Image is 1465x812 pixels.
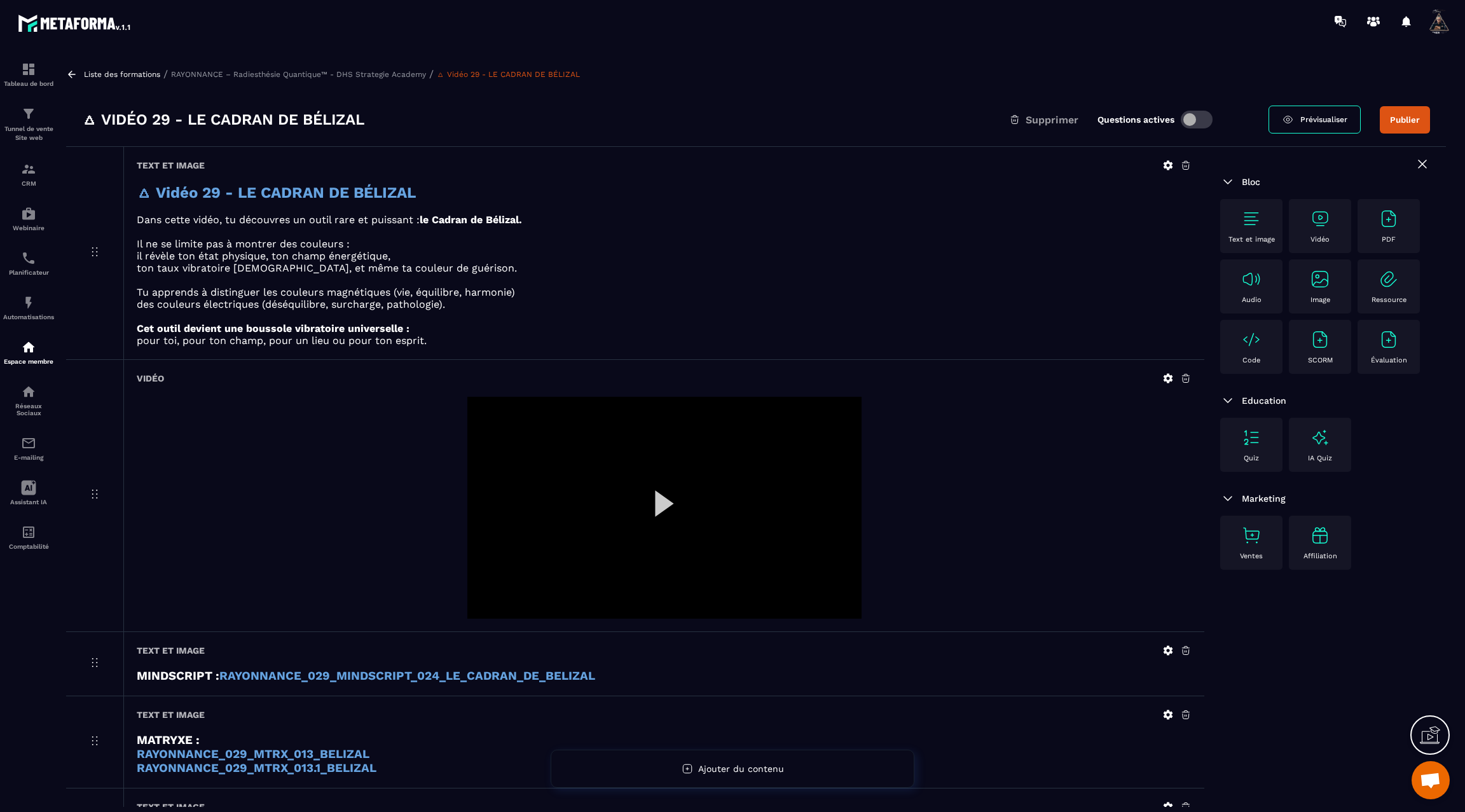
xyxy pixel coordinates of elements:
img: text-image no-wra [1379,329,1399,350]
a: automationsautomationsEspace membre [3,330,54,375]
p: Évaluation [1371,356,1407,364]
a: 🜂 Vidéo 29 - LE CADRAN DE BÉLIZAL [437,70,580,79]
span: Education [1242,396,1286,406]
img: text-image no-wra [1310,209,1330,229]
a: social-networksocial-networkRéseaux Sociaux [3,375,54,426]
img: arrow-down [1220,393,1235,408]
p: Affiliation [1303,552,1337,560]
img: logo [18,11,132,34]
div: Ouvrir le chat [1412,761,1450,799]
span: Marketing [1242,493,1286,504]
strong: MATRYXE : [137,733,200,747]
p: Espace membre [3,358,54,365]
p: PDF [1382,235,1396,244]
a: emailemailE-mailing [3,426,54,471]
span: / [429,68,434,80]
a: automationsautomationsWebinaire [3,196,54,241]
span: pour toi, pour ton champ, pour un lieu ou pour ton esprit. [137,334,427,347]
span: Tu apprends à distinguer les couleurs magnétiques (vie, équilibre, harmonie) [137,286,515,298]
p: SCORM [1308,356,1333,364]
strong: le Cadran de Bélizal. [420,214,522,226]
span: Bloc [1242,177,1260,187]
a: automationsautomationsAutomatisations [3,286,54,330]
img: text-image no-wra [1310,269,1330,289]
span: Il ne se limite pas à montrer des couleurs : [137,238,350,250]
p: Réseaux Sociaux [3,403,54,416]
img: automations [21,340,36,355]
img: text-image [1310,427,1330,448]
img: scheduler [21,251,36,266]
a: RAYONNANCE_029_MTRX_013_BELIZAL [137,747,369,761]
img: text-image no-wra [1241,269,1262,289]
span: Supprimer [1026,114,1078,126]
h6: Text et image [137,160,205,170]
p: Assistant IA [3,499,54,506]
span: ton taux vibratoire [DEMOGRAPHIC_DATA], et même ta couleur de guérison. [137,262,517,274]
p: Audio [1242,296,1262,304]
p: Code [1242,356,1260,364]
img: text-image no-wra [1241,329,1262,350]
span: Dans cette vidéo, tu découvres un outil rare et puissant : [137,214,420,226]
a: formationformationTableau de bord [3,52,54,97]
span: des couleurs électriques (déséquilibre, surcharge, pathologie). [137,298,445,310]
p: Tunnel de vente Site web [3,125,54,142]
p: Ressource [1372,296,1407,304]
p: Text et image [1228,235,1275,244]
a: Liste des formations [84,70,160,79]
h6: Text et image [137,710,205,720]
a: accountantaccountantComptabilité [3,515,54,560]
p: Comptabilité [3,543,54,550]
img: email [21,436,36,451]
h6: Vidéo [137,373,164,383]
a: Prévisualiser [1269,106,1361,134]
a: schedulerschedulerPlanificateur [3,241,54,286]
p: Ventes [1240,552,1263,560]
h3: 🜂 Vidéo 29 - LE CADRAN DE BÉLIZAL [82,109,364,130]
img: text-image no-wra [1241,525,1262,546]
img: text-image no-wra [1241,427,1262,448]
a: formationformationCRM [3,152,54,196]
img: text-image no-wra [1241,209,1262,229]
a: Assistant IA [3,471,54,515]
strong: MINDSCRIPT : [137,669,219,683]
img: formation [21,162,36,177]
a: RAYONNANCE – Radiesthésie Quantique™ - DHS Strategie Academy [171,70,426,79]
button: Publier [1380,106,1430,134]
strong: RAYONNANCE_029_MINDSCRIPT_024_LE_CADRAN_DE_BELIZAL [219,669,595,683]
p: Planificateur [3,269,54,276]
p: Webinaire [3,224,54,231]
a: RAYONNANCE_029_MTRX_013.1_BELIZAL [137,761,376,775]
p: CRM [3,180,54,187]
span: Ajouter du contenu [698,764,784,774]
img: arrow-down [1220,174,1235,189]
span: / [163,68,168,80]
img: text-image [1310,525,1330,546]
p: Automatisations [3,313,54,320]
a: formationformationTunnel de vente Site web [3,97,54,152]
img: formation [21,62,36,77]
img: accountant [21,525,36,540]
p: Vidéo [1310,235,1330,244]
img: social-network [21,384,36,399]
span: Prévisualiser [1300,115,1347,124]
img: text-image no-wra [1379,209,1399,229]
p: Image [1310,296,1330,304]
strong: Cet outil devient une boussole vibratoire universelle : [137,322,409,334]
img: formation [21,106,36,121]
h6: Text et image [137,645,205,656]
p: E-mailing [3,454,54,461]
img: automations [21,206,36,221]
span: il révèle ton état physique, ton champ énergétique, [137,250,390,262]
p: Tableau de bord [3,80,54,87]
img: text-image no-wra [1310,329,1330,350]
p: Quiz [1244,454,1259,462]
strong: 🜂 Vidéo 29 - LE CADRAN DE BÉLIZAL [137,184,416,202]
img: automations [21,295,36,310]
img: arrow-down [1220,491,1235,506]
p: IA Quiz [1308,454,1332,462]
h6: Text et image [137,802,205,812]
label: Questions actives [1097,114,1174,125]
